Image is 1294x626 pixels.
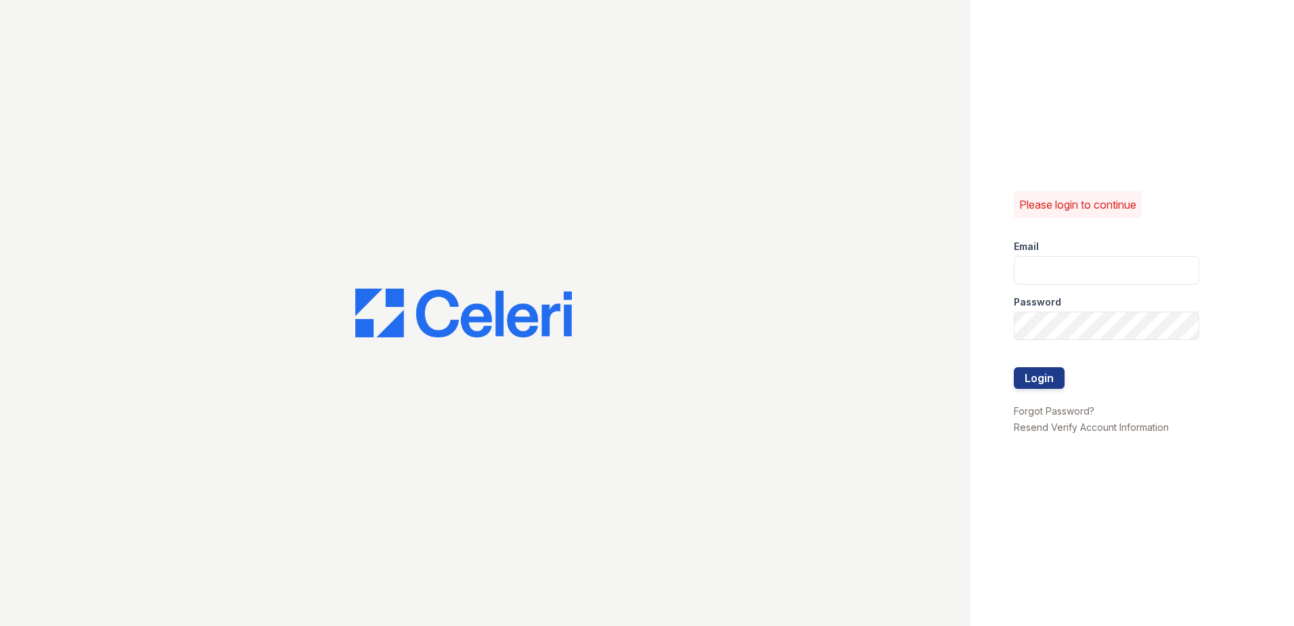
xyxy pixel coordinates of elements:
a: Resend Verify Account Information [1014,421,1169,433]
label: Password [1014,295,1061,309]
img: CE_Logo_Blue-a8612792a0a2168367f1c8372b55b34899dd931a85d93a1a3d3e32e68fde9ad4.png [355,289,572,337]
p: Please login to continue [1019,196,1136,213]
a: Forgot Password? [1014,405,1094,417]
button: Login [1014,367,1065,389]
label: Email [1014,240,1039,253]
